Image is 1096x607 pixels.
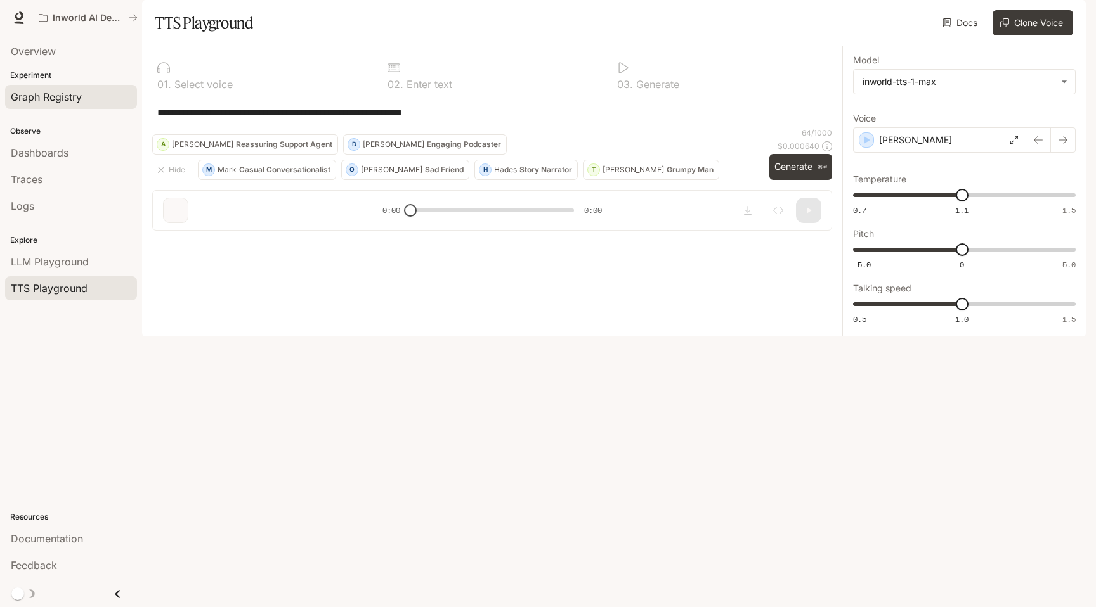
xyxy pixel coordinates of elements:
[940,10,982,35] a: Docs
[33,5,143,30] button: All workspaces
[769,154,832,180] button: Generate⌘⏎
[346,160,358,180] div: O
[853,259,871,270] span: -5.0
[519,166,572,174] p: Story Narrator
[343,134,507,155] button: D[PERSON_NAME]Engaging Podcaster
[203,160,214,180] div: M
[474,160,578,180] button: HHadesStory Narrator
[348,134,360,155] div: D
[425,166,464,174] p: Sad Friend
[361,166,422,174] p: [PERSON_NAME]
[802,127,832,138] p: 64 / 1000
[53,13,124,23] p: Inworld AI Demos
[853,114,876,123] p: Voice
[155,10,253,35] h1: TTS Playground
[152,160,193,180] button: Hide
[494,166,517,174] p: Hades
[583,160,719,180] button: T[PERSON_NAME]Grumpy Man
[854,70,1075,94] div: inworld-tts-1-max
[667,166,714,174] p: Grumpy Man
[955,314,969,324] span: 1.0
[341,160,469,180] button: O[PERSON_NAME]Sad Friend
[1062,314,1076,324] span: 1.5
[218,166,237,174] p: Mark
[171,79,233,89] p: Select voice
[853,314,866,324] span: 0.5
[960,259,964,270] span: 0
[1062,259,1076,270] span: 5.0
[818,163,827,171] p: ⌘⏎
[879,134,952,146] p: [PERSON_NAME]
[388,79,403,89] p: 0 2 .
[603,166,664,174] p: [PERSON_NAME]
[853,205,866,215] span: 0.7
[588,160,599,180] div: T
[853,284,911,293] p: Talking speed
[853,175,906,184] p: Temperature
[157,79,171,89] p: 0 1 .
[157,134,169,155] div: A
[480,160,491,180] div: H
[172,141,233,148] p: [PERSON_NAME]
[198,160,336,180] button: MMarkCasual Conversationalist
[152,134,338,155] button: A[PERSON_NAME]Reassuring Support Agent
[617,79,633,89] p: 0 3 .
[778,141,819,151] p: $ 0.000640
[236,141,332,148] p: Reassuring Support Agent
[853,56,879,65] p: Model
[427,141,501,148] p: Engaging Podcaster
[993,10,1073,35] button: Clone Voice
[403,79,452,89] p: Enter text
[863,75,1055,88] div: inworld-tts-1-max
[239,166,330,174] p: Casual Conversationalist
[853,229,874,238] p: Pitch
[955,205,969,215] span: 1.1
[363,141,424,148] p: [PERSON_NAME]
[1062,205,1076,215] span: 1.5
[633,79,679,89] p: Generate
